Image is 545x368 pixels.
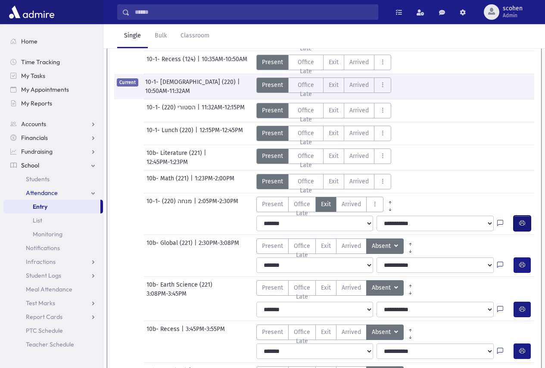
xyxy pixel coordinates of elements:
a: Report Cards [3,310,103,324]
div: AttTypes [256,238,417,254]
span: 10b- Literature (221) [146,148,204,158]
span: Accounts [21,120,46,128]
span: 11:32AM-12:15PM [202,103,245,118]
span: | [194,197,198,212]
span: 10-1- Lunch (220) [146,126,195,141]
a: Attendance [3,186,103,200]
span: Office Late [294,328,310,346]
span: Absent [372,328,392,337]
span: Exit [321,200,331,209]
span: Arrived [349,80,369,90]
a: Home [3,34,103,48]
span: Test Marks [26,299,55,307]
span: Arrived [342,283,361,292]
span: Home [21,37,37,45]
span: Office Late [294,106,318,124]
span: Office Late [294,58,318,76]
span: List [33,216,42,224]
span: Monitoring [33,230,62,238]
a: My Tasks [3,69,103,83]
span: | [204,148,208,158]
a: Teacher Schedule [3,337,103,351]
span: Present [262,129,283,138]
span: Infractions [26,258,56,266]
span: Office Late [294,241,310,260]
span: Office Late [294,152,318,170]
span: Entry [33,203,47,210]
span: 10b- Math (221) [146,174,190,189]
span: 12:45PM-1:23PM [146,158,188,167]
span: Exit [321,328,331,337]
a: Meal Attendance [3,282,103,296]
a: Fundraising [3,145,103,158]
span: Office Late [294,283,310,301]
span: | [194,238,199,254]
span: Arrived [349,177,369,186]
span: Exit [329,177,339,186]
span: Exit [321,283,331,292]
span: Office Late [294,177,318,195]
div: AttTypes [256,103,392,118]
span: | [197,55,202,70]
span: Present [262,106,283,115]
span: PTC Schedule [26,327,63,334]
span: Present [262,152,283,161]
span: Arrived [342,200,361,209]
span: 1:23PM-2:00PM [195,174,234,189]
span: Teacher Schedule [26,340,74,348]
button: Absent [366,325,404,340]
span: Arrived [349,129,369,138]
div: AttTypes [256,280,417,296]
span: Office Late [294,129,318,147]
span: Admin [503,12,523,19]
a: PTC Schedule [3,324,103,337]
span: | [195,126,199,141]
span: | [237,77,242,87]
span: | [181,325,186,340]
div: AttTypes [256,197,397,212]
span: Financials [21,134,48,142]
span: Present [262,283,283,292]
div: AttTypes [256,148,392,164]
span: Time Tracking [21,58,60,66]
span: Attendance [26,189,58,197]
a: Notifications [3,241,103,255]
span: 10:35AM-10:50AM [202,55,247,70]
span: Absent [372,283,392,293]
span: My Reports [21,99,52,107]
span: | [190,174,195,189]
img: AdmirePro [7,3,56,21]
span: Exit [321,241,331,250]
span: Exit [329,58,339,67]
span: scohen [503,5,523,12]
span: 10:50AM-11:32AM [145,87,190,96]
span: Present [262,58,283,67]
div: AttTypes [256,77,392,93]
span: Office Late [294,80,318,99]
span: Present [262,80,283,90]
span: 10-1- הסטורי (220) [146,103,197,118]
a: Student Logs [3,269,103,282]
span: School [21,161,39,169]
a: Infractions [3,255,103,269]
div: AttTypes [256,325,417,340]
span: Present [262,241,283,250]
a: Students [3,172,103,186]
a: My Appointments [3,83,103,96]
button: Absent [366,280,404,296]
span: Present [262,177,283,186]
span: 10b- Global (221) [146,238,194,254]
span: Present [262,328,283,337]
span: Report Cards [26,313,62,321]
span: Office Late [294,200,310,218]
span: 10-1- מנחה (220) [146,197,194,212]
a: Test Marks [3,296,103,310]
a: Classroom [174,24,216,48]
span: Arrived [342,241,361,250]
input: Search [130,4,378,20]
span: Current [117,78,138,87]
span: | [197,103,202,118]
a: Monitoring [3,227,103,241]
span: Exit [329,129,339,138]
span: Exit [329,80,339,90]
